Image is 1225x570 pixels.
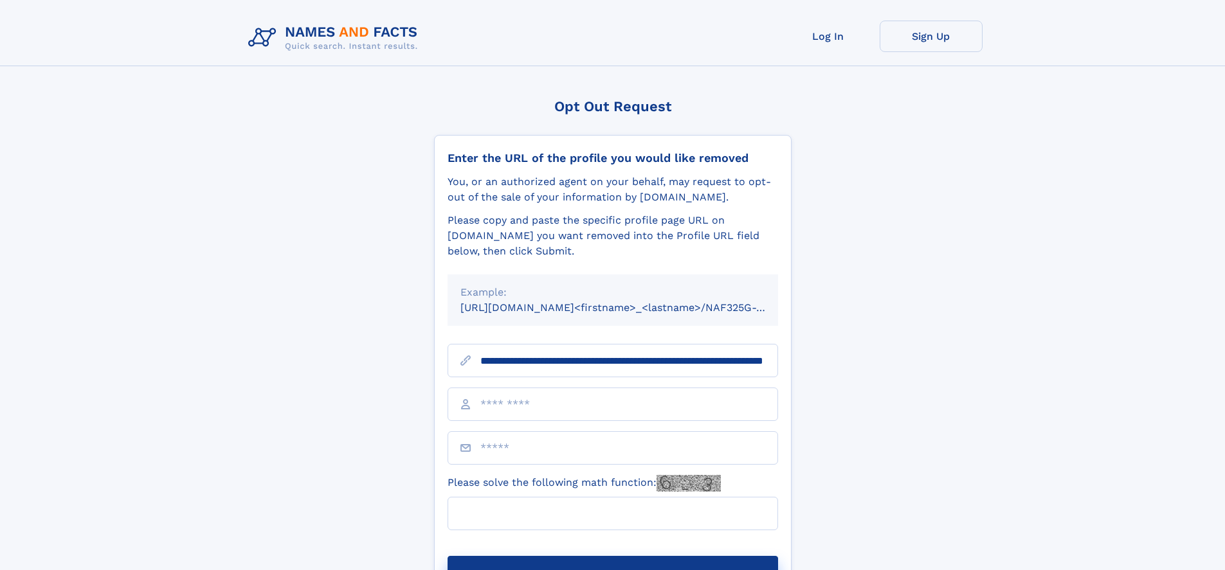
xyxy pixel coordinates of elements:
[777,21,880,52] a: Log In
[448,475,721,492] label: Please solve the following math function:
[434,98,792,114] div: Opt Out Request
[448,213,778,259] div: Please copy and paste the specific profile page URL on [DOMAIN_NAME] you want removed into the Pr...
[880,21,983,52] a: Sign Up
[448,174,778,205] div: You, or an authorized agent on your behalf, may request to opt-out of the sale of your informatio...
[448,151,778,165] div: Enter the URL of the profile you would like removed
[460,285,765,300] div: Example:
[460,301,803,314] small: [URL][DOMAIN_NAME]<firstname>_<lastname>/NAF325G-xxxxxxxx
[243,21,428,55] img: Logo Names and Facts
